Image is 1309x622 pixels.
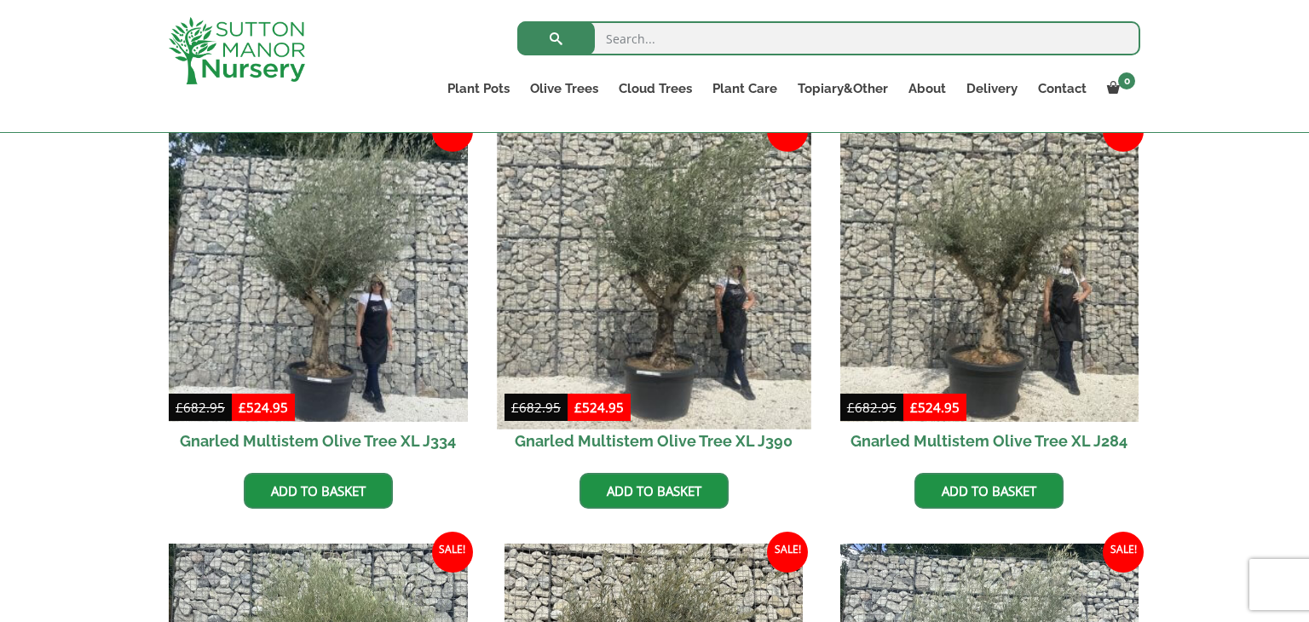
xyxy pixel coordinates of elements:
[1118,72,1135,89] span: 0
[787,77,898,101] a: Topiary&Other
[239,399,246,416] span: £
[505,422,804,460] h2: Gnarled Multistem Olive Tree XL J390
[910,399,960,416] bdi: 524.95
[914,473,1064,509] a: Add to basket: “Gnarled Multistem Olive Tree XL J284”
[1028,77,1097,101] a: Contact
[176,399,183,416] span: £
[517,21,1140,55] input: Search...
[169,123,468,460] a: Sale! Gnarled Multistem Olive Tree XL J334
[239,399,288,416] bdi: 524.95
[169,123,468,422] img: Gnarled Multistem Olive Tree XL J334
[767,532,808,573] span: Sale!
[608,77,702,101] a: Cloud Trees
[580,473,729,509] a: Add to basket: “Gnarled Multistem Olive Tree XL J390”
[511,399,561,416] bdi: 682.95
[1097,77,1140,101] a: 0
[840,422,1139,460] h2: Gnarled Multistem Olive Tree XL J284
[497,115,810,429] img: Gnarled Multistem Olive Tree XL J390
[847,399,897,416] bdi: 682.95
[169,17,305,84] img: logo
[520,77,608,101] a: Olive Trees
[169,422,468,460] h2: Gnarled Multistem Olive Tree XL J334
[505,123,804,460] a: Sale! Gnarled Multistem Olive Tree XL J390
[956,77,1028,101] a: Delivery
[898,77,956,101] a: About
[511,399,519,416] span: £
[176,399,225,416] bdi: 682.95
[437,77,520,101] a: Plant Pots
[432,532,473,573] span: Sale!
[910,399,918,416] span: £
[574,399,624,416] bdi: 524.95
[574,399,582,416] span: £
[840,123,1139,422] img: Gnarled Multistem Olive Tree XL J284
[840,123,1139,460] a: Sale! Gnarled Multistem Olive Tree XL J284
[847,399,855,416] span: £
[1103,532,1144,573] span: Sale!
[244,473,393,509] a: Add to basket: “Gnarled Multistem Olive Tree XL J334”
[702,77,787,101] a: Plant Care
